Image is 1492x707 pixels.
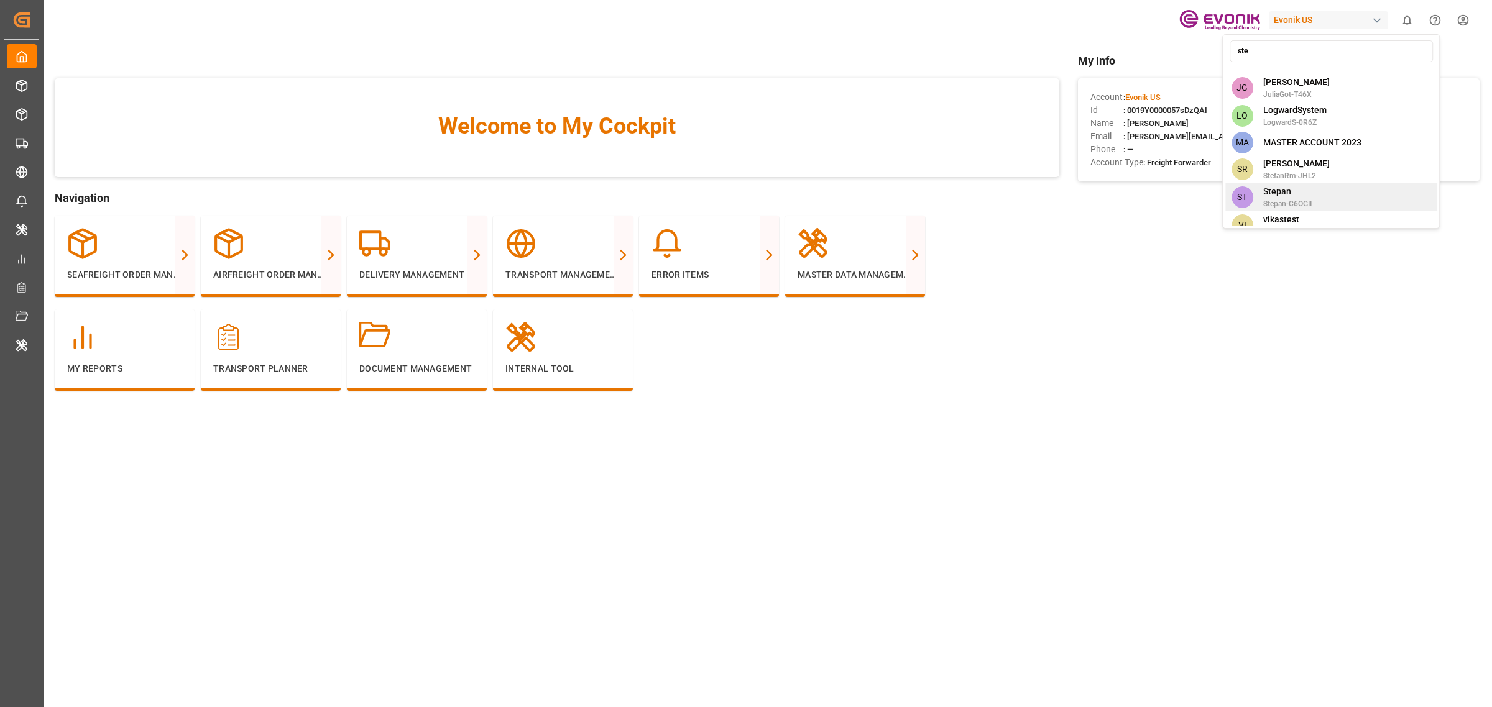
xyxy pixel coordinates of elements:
[1232,105,1253,127] span: LO
[1232,158,1253,180] span: SR
[1263,170,1330,181] span: StefanRm-JHL2
[1232,214,1253,236] span: VI
[1230,40,1433,62] input: Search an account...
[1263,136,1361,149] span: MASTER ACCOUNT 2023
[1232,132,1253,153] span: MA
[1263,89,1330,100] span: JuliaGot-T46X
[1263,213,1313,226] span: vikastest
[1232,77,1253,99] span: JG
[1263,157,1330,170] span: [PERSON_NAME]
[1232,186,1253,208] span: ST
[1263,104,1327,117] span: LogwardSystem
[1263,198,1312,209] span: Stepan-C6OGII
[1263,117,1327,128] span: LogwardS-0R6Z
[1263,185,1312,198] span: Stepan
[1263,76,1330,89] span: [PERSON_NAME]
